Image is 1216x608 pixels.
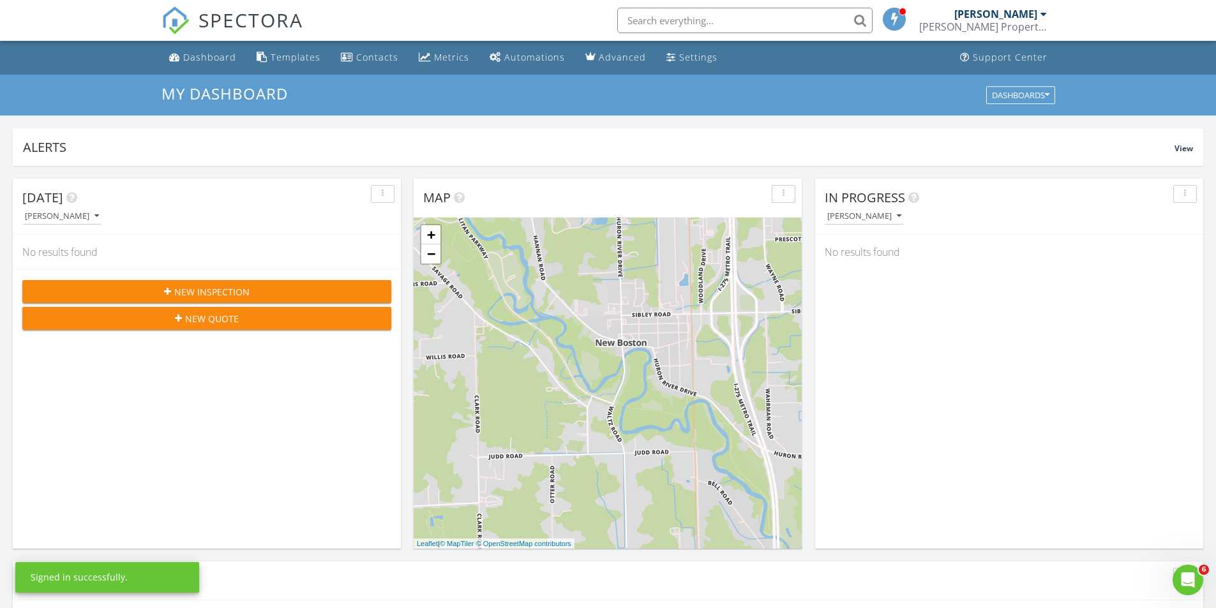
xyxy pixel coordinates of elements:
a: Automations (Basic) [484,46,570,70]
div: Signed in successfully. [31,571,128,584]
div: No results found [815,235,1203,269]
a: Templates [251,46,326,70]
a: © MapTiler [440,540,474,547]
div: Settings [679,51,717,63]
div: [PERSON_NAME] [827,212,901,221]
button: Dashboards [986,86,1055,104]
span: Map [423,189,451,206]
a: Leaflet [417,540,438,547]
a: Contacts [336,46,403,70]
div: No results found [13,235,401,269]
div: Advanced [599,51,646,63]
div: Contacts [356,51,398,63]
a: Dashboard [164,46,241,70]
input: Search everything... [617,8,873,33]
div: [PERSON_NAME] [954,8,1037,20]
a: Zoom out [421,244,440,263]
div: Dashboards [992,91,1049,100]
div: Metrics [434,51,469,63]
button: [PERSON_NAME] [22,208,101,225]
div: | [414,538,574,549]
span: New Quote [185,312,239,325]
div: Templates [271,51,320,63]
span: SPECTORA [199,6,303,33]
span: My Dashboard [161,83,288,104]
div: Alerts [23,138,1175,156]
a: SPECTORA [161,17,303,44]
img: The Best Home Inspection Software - Spectora [161,6,190,34]
button: New Quote [22,307,391,330]
div: Wilson Property Inspection, LLC [919,20,1047,33]
span: 6 [1199,565,1209,575]
div: Dashboard [183,51,236,63]
a: Metrics [414,46,474,70]
span: [DATE] [22,189,63,206]
span: View [1175,143,1193,154]
a: Advanced [580,46,651,70]
span: New Inspection [174,285,250,299]
button: [PERSON_NAME] [825,208,904,225]
a: Settings [661,46,723,70]
iframe: Intercom live chat [1173,565,1203,595]
a: © OpenStreetMap contributors [476,540,571,547]
div: [PERSON_NAME] [25,212,99,221]
a: Zoom in [421,225,440,244]
div: Support Center [973,51,1047,63]
button: New Inspection [22,280,391,303]
span: In Progress [825,189,905,206]
a: Support Center [955,46,1053,70]
div: Automations [504,51,565,63]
